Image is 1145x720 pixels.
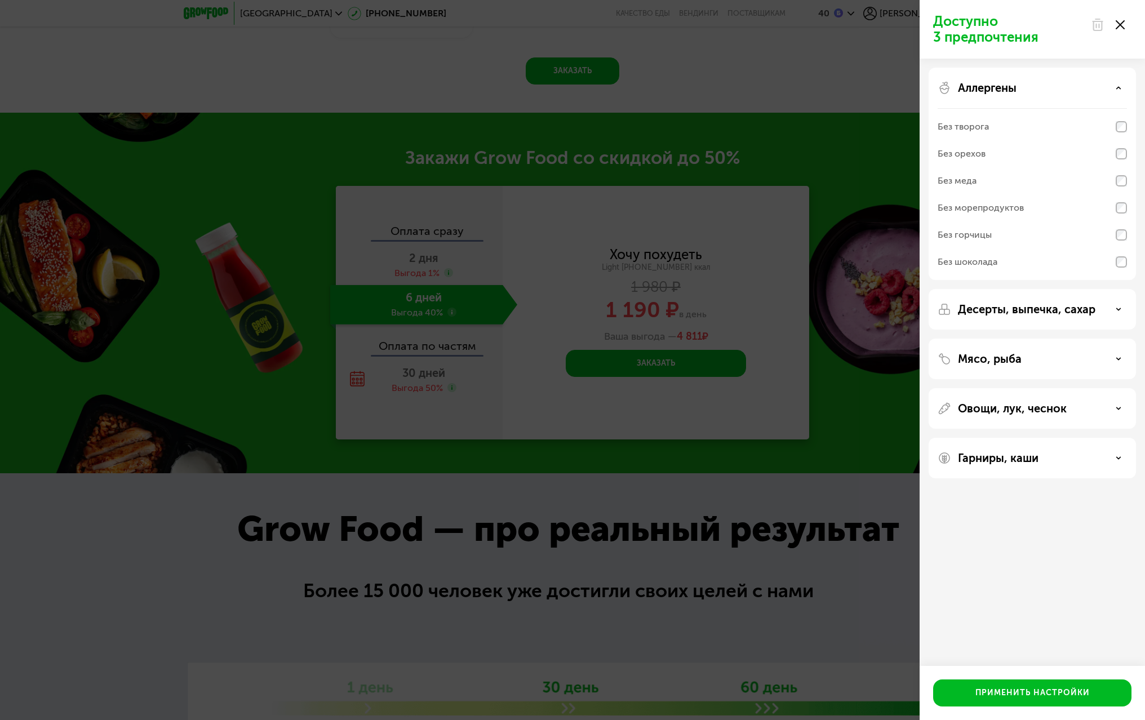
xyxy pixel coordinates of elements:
p: Аллергены [958,81,1017,95]
p: Мясо, рыба [958,352,1022,366]
p: Овощи, лук, чеснок [958,402,1067,415]
div: Без орехов [938,147,986,161]
p: Десерты, выпечка, сахар [958,303,1095,316]
div: Без шоколада [938,255,997,269]
div: Применить настройки [975,687,1090,699]
p: Гарниры, каши [958,451,1039,465]
div: Без меда [938,174,977,188]
button: Применить настройки [933,679,1131,706]
div: Без горчицы [938,228,992,242]
p: Доступно 3 предпочтения [933,14,1084,45]
div: Без морепродуктов [938,201,1024,215]
div: Без творога [938,120,989,134]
